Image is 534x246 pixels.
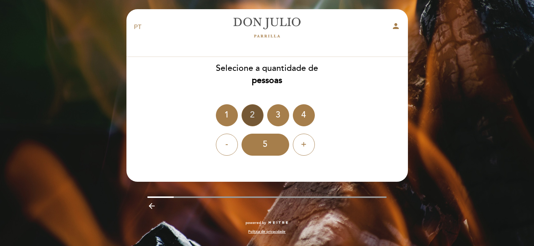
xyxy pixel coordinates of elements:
div: + [293,134,315,156]
button: person [391,22,400,33]
div: 5 [242,134,289,156]
a: powered by [246,220,289,225]
img: MEITRE [268,221,289,225]
i: person [391,22,400,30]
i: arrow_backward [147,202,156,210]
div: 4 [293,104,315,126]
div: Selecione a quantidade de [126,62,408,87]
a: [PERSON_NAME] [221,17,313,37]
div: 1 [216,104,238,126]
div: 3 [267,104,289,126]
div: - [216,134,238,156]
span: powered by [246,220,266,225]
b: pessoas [252,75,282,86]
a: Política de privacidade [248,229,286,234]
div: 2 [242,104,264,126]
